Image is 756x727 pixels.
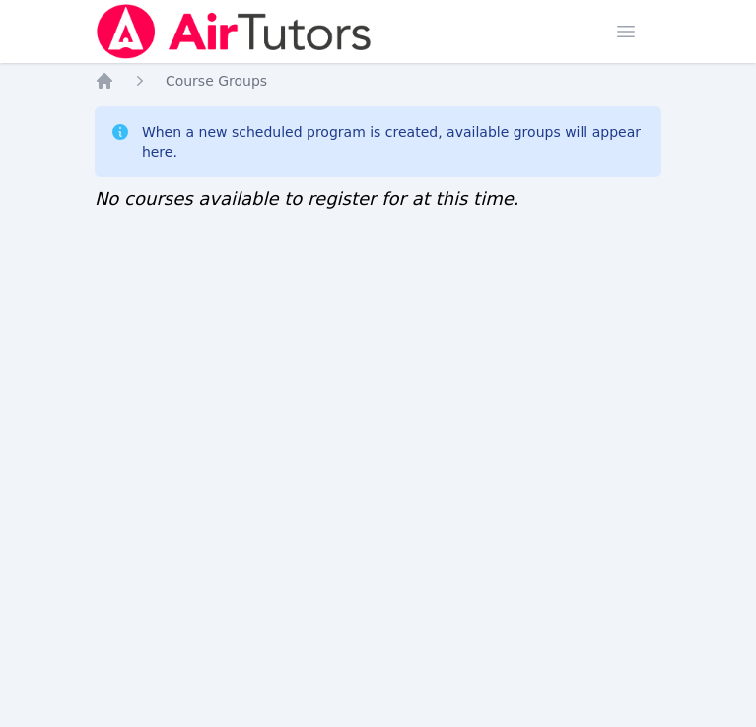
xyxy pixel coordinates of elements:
[95,71,661,91] nav: Breadcrumb
[142,122,646,162] div: When a new scheduled program is created, available groups will appear here.
[95,4,374,59] img: Air Tutors
[166,71,267,91] a: Course Groups
[95,188,519,209] span: No courses available to register for at this time.
[166,73,267,89] span: Course Groups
